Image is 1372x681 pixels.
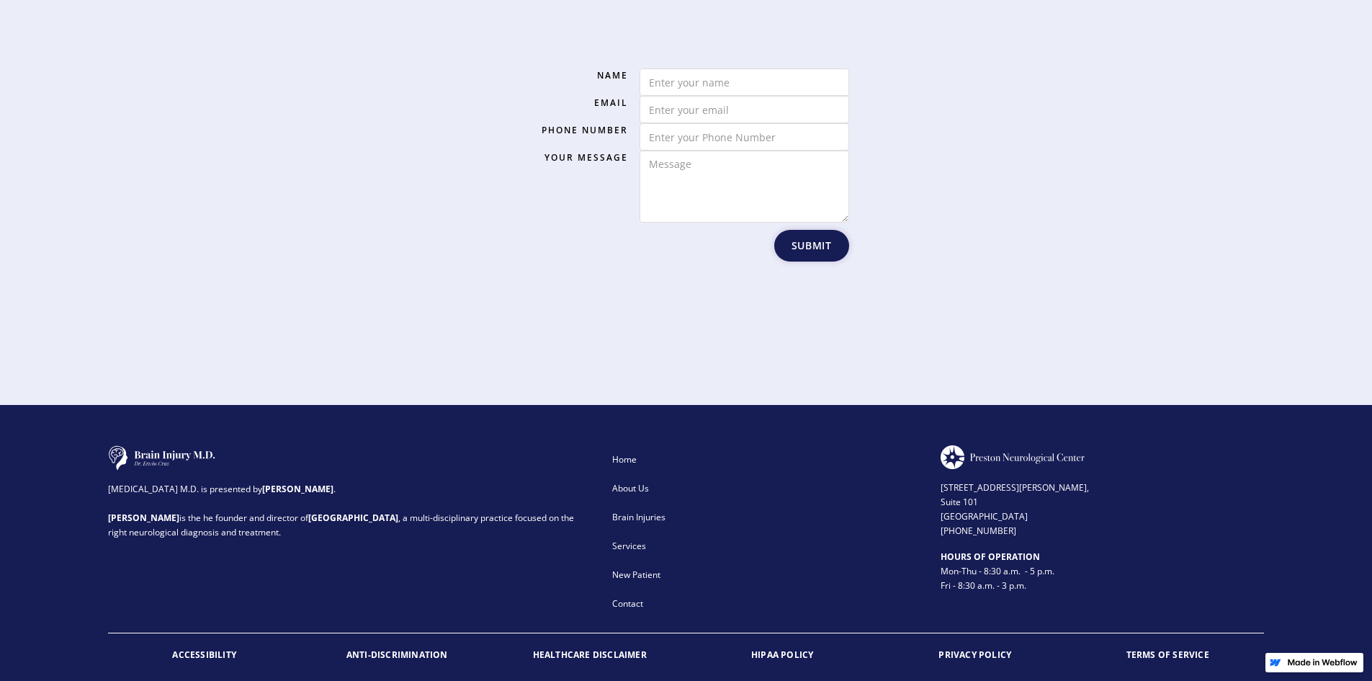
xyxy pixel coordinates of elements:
div: Brain Injuries [612,510,921,525]
strong: TERMS OF SERVICE [1126,649,1209,661]
strong: [PERSON_NAME] [262,483,333,495]
input: Enter your name [640,68,849,96]
a: TERMS OF SERVICE [1072,633,1265,677]
div: Services [612,539,921,553]
a: About Us [605,474,928,503]
strong: HEALTHCARE DISCLAIMER [533,649,647,661]
a: Services [605,532,928,561]
div: [MEDICAL_DATA] M.D. is presented by . is the he founder and director of , a multi-disciplinary pr... [108,471,593,540]
strong: HOURS OF OPERATION ‍ [941,551,1040,563]
a: Home [605,445,928,474]
input: Submit [774,230,849,262]
a: ANTI-DISCRIMINATION [301,633,494,677]
strong: ANTI-DISCRIMINATION [346,649,448,661]
label: Your Message [524,151,628,165]
a: PRIVACY POLICY [879,633,1072,677]
input: Enter your Phone Number [640,123,849,151]
strong: PRIVACY POLICY [938,649,1011,661]
a: Brain Injuries [605,503,928,532]
div: Home [612,453,921,467]
label: Name [524,68,628,83]
div: About Us [612,481,921,496]
label: Phone Number [524,123,628,138]
input: Enter your email [640,96,849,123]
div: [STREET_ADDRESS][PERSON_NAME], Suite 101 [GEOGRAPHIC_DATA] [PHONE_NUMBER] [941,469,1264,538]
a: HEALTHCARE DISCLAIMER [493,633,686,677]
a: HIPAA POLICY [686,633,879,677]
img: Made in Webflow [1287,659,1358,666]
strong: [GEOGRAPHIC_DATA] [308,512,398,524]
div: Mon-Thu - 8:30 a.m. - 5 p.m. Fri - 8:30 a.m. - 3 p.m. [941,550,1264,593]
a: ACCESSIBILITY [108,633,301,677]
strong: ACCESSIBILITY [172,649,236,661]
strong: HIPAA POLICY [751,649,813,661]
form: Email Form [524,68,849,262]
div: Contact [612,597,921,611]
div: New Patient [612,568,921,582]
a: New Patient [605,561,928,589]
label: Email [524,96,628,110]
strong: [PERSON_NAME] [108,512,179,524]
a: Contact [605,589,928,618]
